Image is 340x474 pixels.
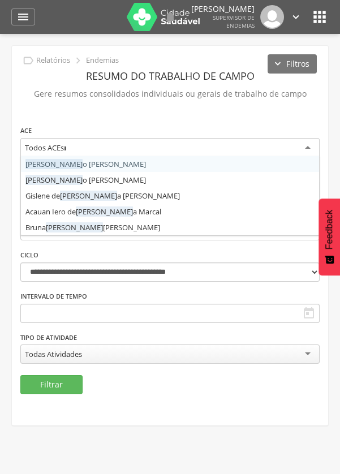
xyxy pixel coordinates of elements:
p: Endemias [86,56,119,65]
i:  [16,10,30,24]
p: Relatórios [36,56,70,65]
header: Resumo do Trabalho de Campo [20,66,320,86]
label: ACE [20,126,32,135]
a:  [163,5,177,29]
div: o [PERSON_NAME] [21,156,319,172]
span: [PERSON_NAME] [46,222,103,232]
div: Gislene de a [PERSON_NAME] [21,188,319,204]
p: [PERSON_NAME] [191,5,255,13]
button: Filtrar [20,375,83,394]
span: [PERSON_NAME] [25,175,83,185]
i:  [311,8,329,26]
span: Feedback [324,210,334,249]
label: Tipo de Atividade [20,333,77,342]
i:  [72,54,84,67]
a:  [11,8,35,25]
i:  [290,11,302,23]
span: [PERSON_NAME] [60,191,117,201]
span: [PERSON_NAME] [76,206,133,217]
div: Acauan Iero de a Marcal [21,204,319,219]
i:  [302,307,316,320]
div: Todas Atividades [25,349,82,359]
i:  [163,10,177,24]
label: Ciclo [20,251,38,260]
span: [PERSON_NAME] [25,159,83,169]
div: Bruna [PERSON_NAME] [21,219,319,235]
div: Todos ACEs [25,143,64,153]
div: o [PERSON_NAME] [21,172,319,188]
label: Intervalo de Tempo [20,292,87,301]
p: Gere resumos consolidados individuais ou gerais de trabalho de campo [20,86,320,102]
i:  [22,54,35,67]
button: Feedback - Mostrar pesquisa [319,199,340,275]
span: Supervisor de Endemias [213,14,255,29]
button: Filtros [268,54,317,74]
a:  [290,5,302,29]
